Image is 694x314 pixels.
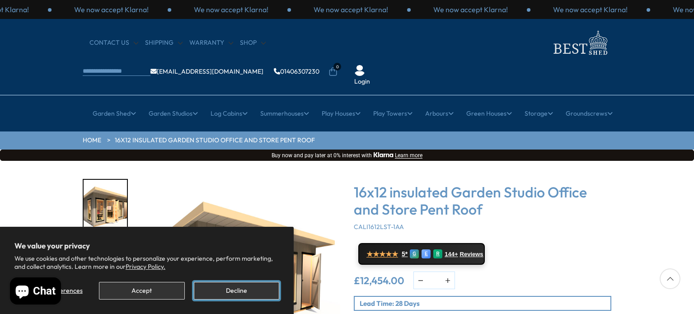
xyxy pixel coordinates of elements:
a: Green Houses [466,102,512,125]
a: 16x12 insulated Garden Studio Office and Store Pent Roof [115,136,315,145]
h2: We value your privacy [14,241,279,250]
a: Summerhouses [260,102,309,125]
div: 1 / 9 [83,179,128,241]
div: R [433,249,442,258]
a: 0 [328,67,338,76]
div: 3 / 3 [411,5,530,14]
img: logo [548,28,611,57]
a: Log Cabins [211,102,248,125]
div: E [422,249,431,258]
a: Play Houses [322,102,361,125]
div: G [410,249,419,258]
a: Shop [240,38,266,47]
span: 144+ [445,251,458,258]
a: ★★★★★ 5* G E R 144+ Reviews [358,243,485,265]
a: Login [354,77,370,86]
p: We now accept Klarna! [314,5,388,14]
a: Arbours [425,102,454,125]
a: HOME [83,136,101,145]
p: We now accept Klarna! [194,5,268,14]
a: CONTACT US [89,38,138,47]
div: 1 / 3 [530,5,650,14]
a: Play Towers [373,102,413,125]
span: ★★★★★ [366,250,398,258]
ins: £12,454.00 [354,276,404,286]
a: Garden Studios [149,102,198,125]
a: Shipping [145,38,183,47]
a: 01406307230 [274,68,319,75]
h3: 16x12 insulated Garden Studio Office and Store Pent Roof [354,183,611,218]
div: 3 / 3 [52,5,171,14]
span: 0 [333,63,341,70]
p: Lead Time: 28 Days [360,299,610,308]
img: User Icon [354,65,365,76]
p: We use cookies and other technologies to personalize your experience, perform marketing, and coll... [14,254,279,271]
inbox-online-store-chat: Shopify online store chat [7,277,64,307]
span: Reviews [460,251,483,258]
a: Storage [525,102,553,125]
a: Privacy Policy. [126,262,165,271]
img: CaliStorage16x12LHajar_c25fd270-e268-483a-b66c-ee3854137458_200x200.jpg [84,180,127,240]
p: We now accept Klarna! [553,5,628,14]
div: 1 / 3 [171,5,291,14]
p: We now accept Klarna! [74,5,149,14]
p: We now accept Klarna! [433,5,508,14]
a: Groundscrews [566,102,613,125]
span: CALI1612LST-1AA [354,223,404,231]
button: Accept [99,282,184,300]
a: Garden Shed [93,102,136,125]
button: Decline [194,282,279,300]
a: [EMAIL_ADDRESS][DOMAIN_NAME] [150,68,263,75]
div: 2 / 3 [291,5,411,14]
a: Warranty [189,38,233,47]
